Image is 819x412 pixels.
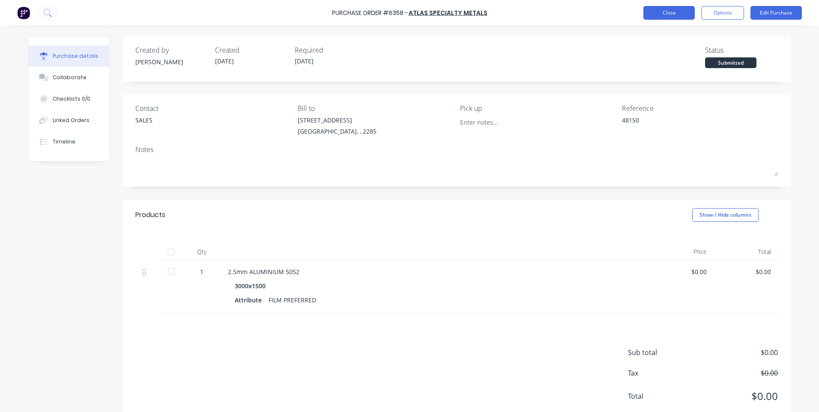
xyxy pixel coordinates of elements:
div: Total [714,243,778,260]
img: Factory [17,6,30,19]
div: 3000x1500 [235,280,272,292]
div: Price [649,243,714,260]
span: Sub total [628,347,692,358]
div: Submitted [705,57,756,68]
div: 2.5mm ALUMINIUM 5052 [228,267,643,276]
div: [STREET_ADDRESS] [298,116,377,125]
button: Options [701,6,744,20]
span: $0.00 [692,347,778,358]
input: Enter notes... [460,116,538,128]
div: Purchase details [53,52,99,60]
div: Reference [622,103,778,113]
div: Linked Orders [53,116,90,124]
span: $0.00 [692,368,778,378]
button: Purchase details [29,45,109,67]
button: Linked Orders [29,110,109,131]
div: Notes [135,144,778,155]
div: [PERSON_NAME] [135,57,208,66]
div: $0.00 [720,267,771,276]
div: [GEOGRAPHIC_DATA], , 2285 [298,127,377,136]
div: Required [295,45,368,55]
span: Total [628,391,692,401]
div: SALES [135,116,152,125]
div: FILM PREFERRED [269,294,316,306]
div: Pick up [460,103,616,113]
div: Checklists 0/0 [53,95,90,103]
span: $0.00 [692,388,778,404]
span: Tax [628,368,692,378]
textarea: 48150 [622,116,729,135]
div: Purchase Order #6358 - [332,9,408,18]
button: Checklists 0/0 [29,88,109,110]
button: Timeline [29,131,109,152]
div: Products [135,210,165,220]
button: Close [643,6,695,20]
div: Qty [182,243,221,260]
button: Edit Purchase [750,6,802,20]
div: Created [215,45,288,55]
div: 1 [189,267,214,276]
a: Atlas Specialty Metals [409,9,487,17]
div: Timeline [53,138,75,146]
button: Collaborate [29,67,109,88]
div: Status [705,45,778,55]
div: Attribute [235,294,269,306]
button: Show / Hide columns [692,208,759,222]
div: Bill to [298,103,454,113]
div: Collaborate [53,74,87,81]
div: $0.00 [656,267,707,276]
div: Contact [135,103,291,113]
div: Created by [135,45,208,55]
